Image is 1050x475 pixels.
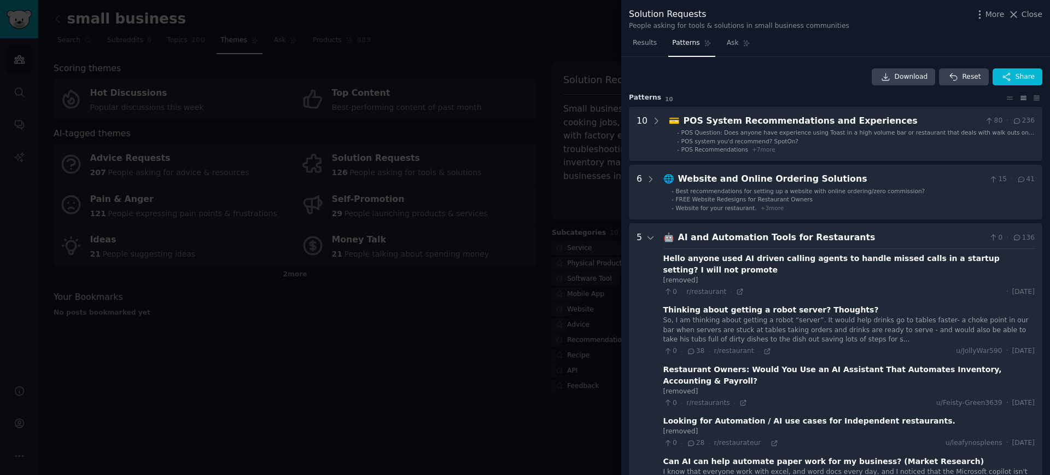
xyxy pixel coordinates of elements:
span: u/JollyWar590 [956,346,1002,356]
span: · [681,347,682,355]
span: · [1006,398,1008,408]
span: · [1006,287,1008,297]
span: · [708,439,710,447]
span: u/leafynospleens [946,438,1002,448]
span: · [758,347,760,355]
span: r/restaurant [686,288,726,296]
span: · [765,439,766,447]
span: 15 [989,175,1007,184]
span: Reset [962,72,981,82]
div: Website and Online Ordering Solutions [678,172,985,186]
span: + 7 more [752,146,775,153]
div: People asking for tools & solutions in small business communities [629,21,849,31]
span: [DATE] [1012,438,1035,448]
span: u/Feisty-Green3639 [936,398,1002,408]
span: 0 [663,438,677,448]
span: r/restaurants [686,399,730,407]
span: Ask [727,38,739,48]
div: So, I am thinking about getting a robot “server”. It would help drinks go to tables faster- a cho... [663,316,1035,345]
span: 🌐 [663,173,674,184]
span: 🤖 [663,232,674,242]
div: Looking for Automation / AI use cases for Independent restaurants. [663,415,955,427]
a: Results [629,34,661,57]
span: · [730,288,732,296]
span: 80 [984,116,1002,126]
span: FREE Website Redesigns for Restaurant Owners [676,196,813,202]
span: · [1006,116,1008,126]
span: 0 [663,346,677,356]
span: Best recommendations for setting up a website with online ordering/zero commission? [676,188,925,194]
span: [DATE] [1012,398,1035,408]
div: [removed] [663,427,1035,437]
button: Share [993,68,1042,86]
a: Patterns [668,34,715,57]
a: Download [872,68,936,86]
div: - [672,187,674,195]
div: 6 [637,172,642,212]
span: · [708,347,710,355]
span: Patterns [672,38,699,48]
div: - [672,195,674,203]
span: · [681,399,682,407]
span: 41 [1017,175,1035,184]
div: - [677,129,679,136]
span: [DATE] [1012,346,1035,356]
div: - [677,146,679,153]
span: r/restaurateur [714,439,761,447]
span: 0 [989,233,1002,243]
div: 10 [637,114,647,154]
div: AI and Automation Tools for Restaurants [678,231,985,245]
span: · [1006,233,1008,243]
span: 136 [1012,233,1035,243]
div: POS System Recommendations and Experiences [684,114,981,128]
span: Download [895,72,928,82]
span: 236 [1012,116,1035,126]
span: Pattern s [629,93,661,103]
div: [removed] [663,276,1035,286]
a: Ask [723,34,754,57]
span: Share [1016,72,1035,82]
div: - [672,204,674,212]
span: 28 [686,438,704,448]
span: 💳 [669,115,680,126]
span: POS Question: Does anyone have experience using Toast in a high volume bar or restaurant that dea... [681,129,1035,143]
div: Can AI can help automate paper work for my business? (Market Research) [663,456,984,467]
span: · [681,439,682,447]
span: Close [1022,9,1042,20]
span: · [734,399,736,407]
span: 10 [665,96,673,102]
div: Hello anyone used AI driven calling agents to handle missed calls in a startup setting? I will no... [663,253,1035,276]
span: Results [633,38,657,48]
span: 38 [686,346,704,356]
span: · [1006,438,1008,448]
span: [DATE] [1012,287,1035,297]
span: r/restaurant [714,347,754,355]
span: · [681,288,682,296]
div: Restaurant Owners: Would You Use an AI Assistant That Automates Inventory, Accounting & Payroll? [663,364,1035,387]
div: - [677,137,679,145]
span: POS Recommendations [681,146,748,153]
button: Reset [939,68,988,86]
button: Close [1008,9,1042,20]
span: Website for your restaurant. [676,205,757,211]
span: 0 [663,287,677,297]
div: Solution Requests [629,8,849,21]
button: More [974,9,1005,20]
span: POS system you'd recommend? SpotOn? [681,138,798,144]
span: + 3 more [761,205,784,211]
span: 0 [663,398,677,408]
div: Thinking about getting a robot server? Thoughts? [663,304,879,316]
div: [removed] [663,387,1035,397]
span: · [1011,175,1013,184]
span: · [1006,346,1008,356]
span: More [985,9,1005,20]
